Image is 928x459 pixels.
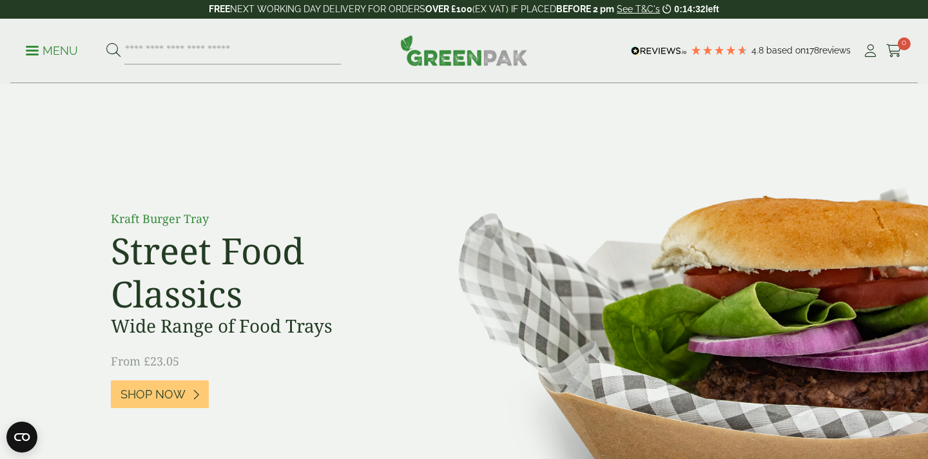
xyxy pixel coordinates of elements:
span: 4.8 [751,45,766,55]
h2: Street Food Classics [111,229,401,315]
span: 178 [806,45,819,55]
strong: BEFORE 2 pm [556,4,614,14]
a: Menu [26,43,78,56]
div: 4.78 Stars [690,44,748,56]
a: See T&C's [617,4,660,14]
p: Kraft Burger Tray [111,210,401,228]
span: reviews [819,45,851,55]
p: Menu [26,43,78,59]
span: Based on [766,45,806,55]
strong: OVER £100 [425,4,472,14]
span: 0 [898,37,911,50]
h3: Wide Range of Food Trays [111,315,401,337]
strong: FREE [209,4,230,14]
button: Open CMP widget [6,422,37,453]
span: left [706,4,719,14]
span: 0:14:32 [674,4,705,14]
i: Cart [886,44,902,57]
span: Shop Now [121,387,186,402]
img: GreenPak Supplies [400,35,528,66]
i: My Account [862,44,878,57]
a: 0 [886,41,902,61]
img: REVIEWS.io [631,46,687,55]
span: From £23.05 [111,353,179,369]
a: Shop Now [111,380,209,408]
